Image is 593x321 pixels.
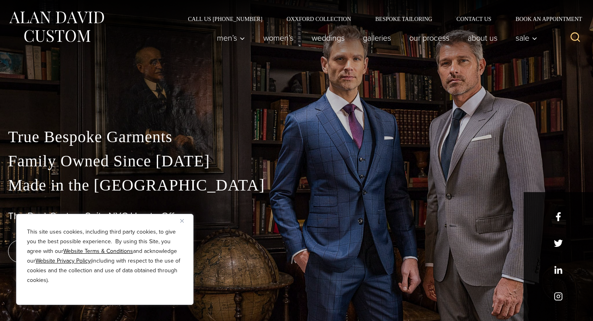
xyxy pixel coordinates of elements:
button: View Search Form [566,28,585,48]
p: This site uses cookies, including third party cookies, to give you the best possible experience. ... [27,227,183,285]
p: True Bespoke Garments Family Owned Since [DATE] Made in the [GEOGRAPHIC_DATA] [8,125,585,197]
h1: The Best Custom Suits NYC Has to Offer [8,210,585,222]
a: Our Process [400,30,459,46]
span: Sale [516,34,537,42]
nav: Secondary Navigation [176,16,585,22]
button: Close [180,216,190,226]
a: Call Us [PHONE_NUMBER] [176,16,275,22]
img: Close [180,219,184,223]
span: Men’s [217,34,245,42]
a: Women’s [254,30,303,46]
a: Galleries [354,30,400,46]
a: Bespoke Tailoring [363,16,444,22]
a: Website Terms & Conditions [63,247,133,255]
a: Website Privacy Policy [35,257,91,265]
a: About Us [459,30,507,46]
img: Alan David Custom [8,9,105,45]
a: Book an Appointment [504,16,585,22]
a: Oxxford Collection [275,16,363,22]
a: Contact Us [444,16,504,22]
nav: Primary Navigation [208,30,542,46]
a: weddings [303,30,354,46]
a: book an appointment [8,240,121,263]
